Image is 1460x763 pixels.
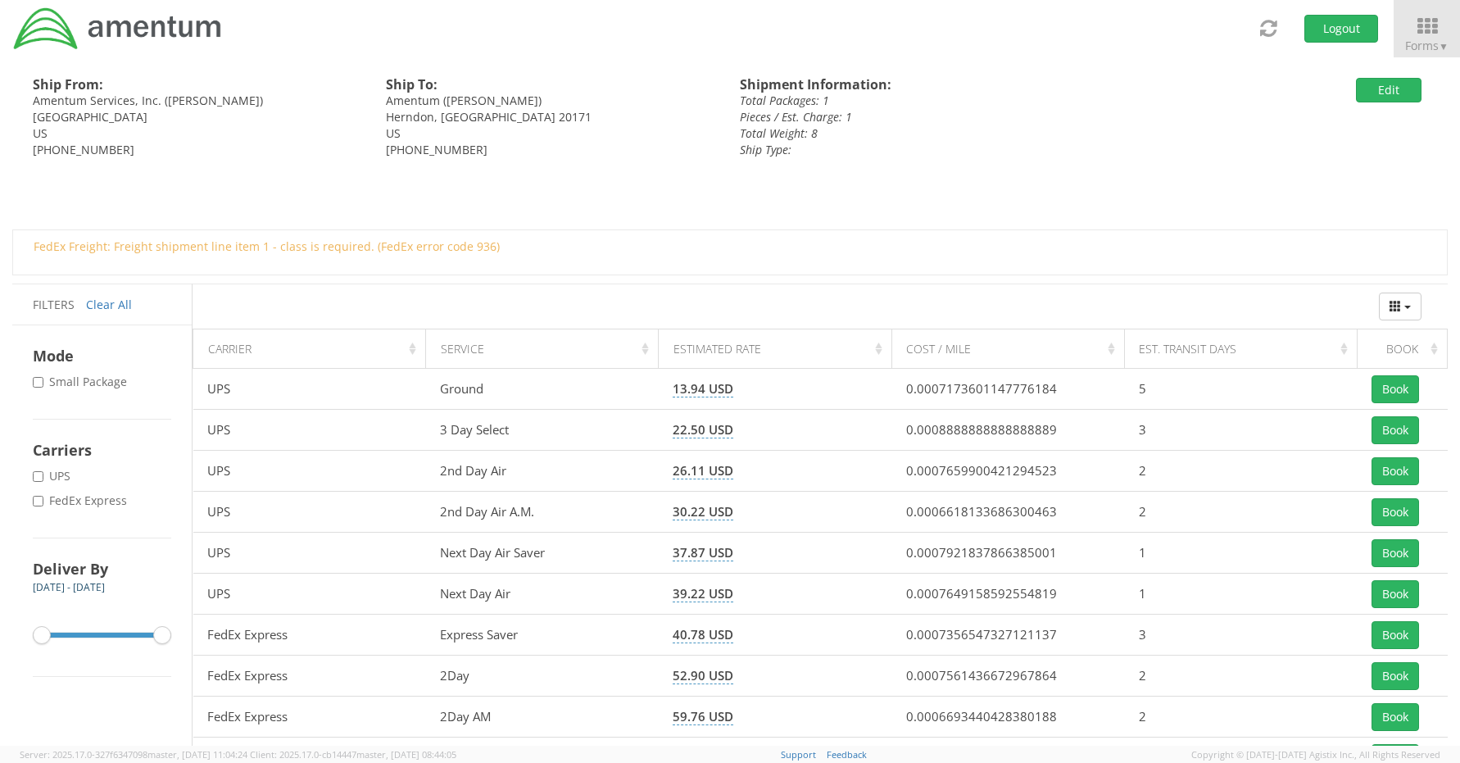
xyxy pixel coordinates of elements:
td: 0.0007659900421294523 [891,451,1124,492]
span: 52.90 USD [673,667,733,684]
td: UPS [193,574,426,615]
button: Book [1372,457,1419,485]
td: 2 [1124,451,1357,492]
td: UPS [193,369,426,410]
td: Express Saver [426,615,659,656]
div: Service [441,341,654,357]
h4: Ship To: [386,78,714,93]
button: Book [1372,416,1419,444]
td: UPS [193,410,426,451]
td: UPS [193,492,426,533]
span: 39.22 USD [673,585,733,602]
button: Book [1372,703,1419,731]
div: Total Packages: 1 [740,93,1186,109]
label: FedEx Express [33,493,130,509]
div: Estimated Rate [673,341,886,357]
button: Columns [1379,293,1421,320]
span: ▼ [1439,39,1449,53]
span: Filters [33,297,75,312]
h4: Ship From: [33,78,361,93]
span: Copyright © [DATE]-[DATE] Agistix Inc., All Rights Reserved [1191,748,1440,761]
div: Ship Type: [740,142,1186,158]
div: Book [1372,341,1443,357]
td: 1 [1124,574,1357,615]
td: 0.0006693440428380188 [891,697,1124,738]
span: 26.11 USD [673,462,733,479]
h4: Carriers [33,440,171,460]
span: 30.22 USD [673,503,733,520]
td: 3 [1124,410,1357,451]
button: Book [1372,662,1419,690]
td: 1 [1124,533,1357,574]
td: 0.0007921837866385001 [891,533,1124,574]
img: dyn-intl-logo-049831509241104b2a82.png [12,6,224,52]
button: Logout [1304,15,1378,43]
div: US [33,125,361,142]
div: [PHONE_NUMBER] [33,142,361,158]
div: Total Weight: 8 [740,125,1186,142]
h4: Mode [33,346,171,366]
a: Feedback [827,748,867,761]
td: UPS [193,451,426,492]
button: Book [1372,621,1419,649]
td: 2 [1124,656,1357,697]
td: Ground [426,369,659,410]
td: 3 [1124,615,1357,656]
td: UPS [193,533,426,574]
div: Amentum Services, Inc. ([PERSON_NAME]) [33,93,361,109]
span: Forms [1405,38,1449,53]
button: Book [1372,580,1419,608]
td: Next Day Air Saver [426,533,659,574]
div: Carrier [208,341,421,357]
button: Book [1372,375,1419,403]
span: 40.78 USD [673,626,733,643]
span: 37.87 USD [673,544,733,561]
td: 0.0007561436672967864 [891,656,1124,697]
label: UPS [33,468,74,484]
div: [GEOGRAPHIC_DATA] [33,109,361,125]
div: FedEx Freight: Freight shipment line item 1 - class is required. (FedEx error code 936) [21,238,1434,255]
td: Next Day Air [426,574,659,615]
td: 0.0007173601147776184 [891,369,1124,410]
button: Book [1372,539,1419,567]
div: [PHONE_NUMBER] [386,142,714,158]
h4: Shipment Information: [740,78,1186,93]
a: Support [781,748,816,761]
h4: Deliver By [33,559,171,579]
td: 0.0007356547327121137 [891,615,1124,656]
td: 0.0006618133686300463 [891,492,1124,533]
span: Client: 2025.17.0-cb14447 [250,748,456,761]
div: Cost / Mile [906,341,1119,357]
div: US [386,125,714,142]
span: master, [DATE] 08:44:05 [356,748,456,761]
input: Small Package [33,377,43,388]
input: UPS [33,471,43,482]
span: Server: 2025.17.0-327f6347098 [20,748,247,761]
td: 5 [1124,369,1357,410]
td: FedEx Express [193,615,426,656]
button: Book [1372,498,1419,526]
td: 0.0008888888888888889 [891,410,1124,451]
div: Herndon, [GEOGRAPHIC_DATA] 20171 [386,109,714,125]
input: FedEx Express [33,496,43,506]
div: Pieces / Est. Charge: 1 [740,109,1186,125]
td: 2Day [426,656,659,697]
td: 0.0007649158592554819 [891,574,1124,615]
td: 2nd Day Air A.M. [426,492,659,533]
span: 22.50 USD [673,421,733,438]
td: 2Day AM [426,697,659,738]
span: [DATE] - [DATE] [33,580,105,594]
div: Est. Transit Days [1139,341,1352,357]
td: FedEx Express [193,656,426,697]
td: 2nd Day Air [426,451,659,492]
label: Small Package [33,374,130,390]
td: 3 Day Select [426,410,659,451]
td: 2 [1124,697,1357,738]
div: Amentum ([PERSON_NAME]) [386,93,714,109]
span: 13.94 USD [673,380,733,397]
button: Edit [1356,78,1421,102]
a: Clear All [86,297,132,312]
span: master, [DATE] 11:04:24 [147,748,247,761]
td: FedEx Express [193,697,426,738]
